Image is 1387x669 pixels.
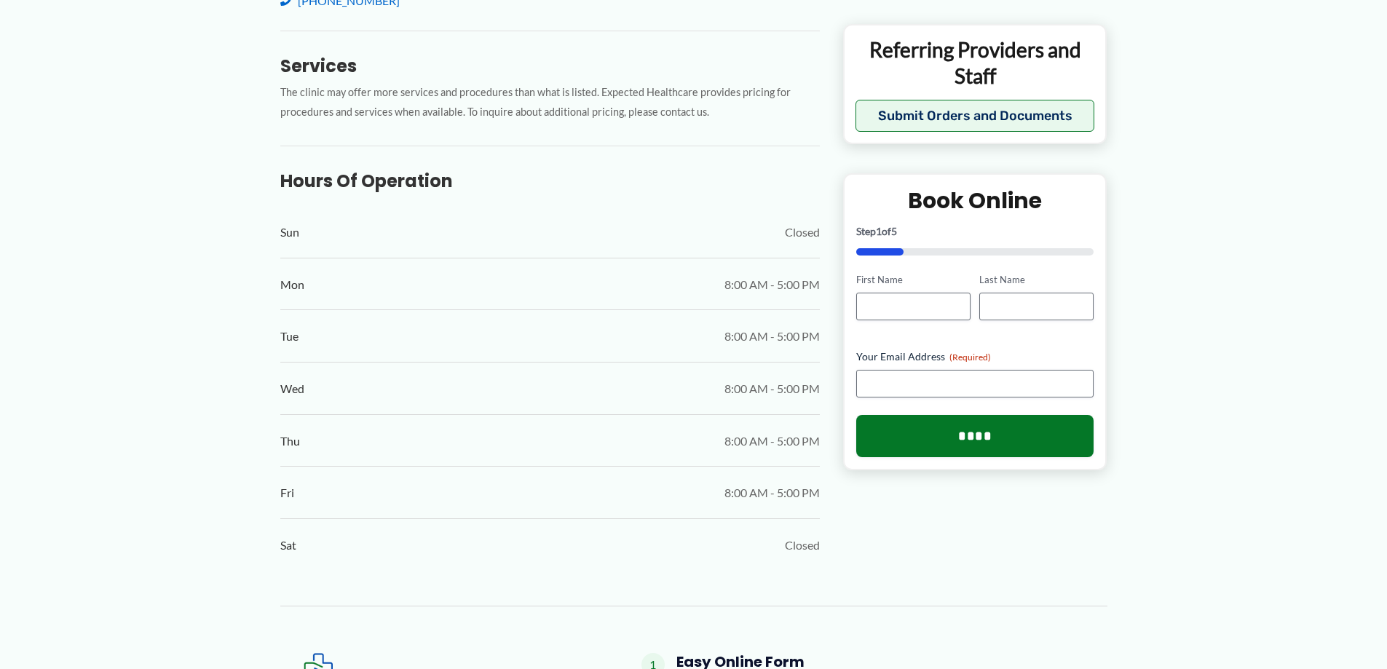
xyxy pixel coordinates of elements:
p: The clinic may offer more services and procedures than what is listed. Expected Healthcare provid... [280,83,820,122]
span: Sat [280,534,296,556]
span: Thu [280,430,300,452]
span: 8:00 AM - 5:00 PM [724,430,820,452]
span: Closed [785,221,820,243]
span: 8:00 AM - 5:00 PM [724,274,820,296]
h2: Book Online [856,186,1094,215]
span: Closed [785,534,820,556]
h3: Hours of Operation [280,170,820,192]
label: Last Name [979,273,1094,287]
span: Sun [280,221,299,243]
p: Referring Providers and Staff [855,36,1095,89]
label: First Name [856,273,971,287]
span: 5 [891,225,897,237]
span: 8:00 AM - 5:00 PM [724,378,820,400]
label: Your Email Address [856,349,1094,363]
span: Mon [280,274,304,296]
span: 8:00 AM - 5:00 PM [724,482,820,504]
span: 8:00 AM - 5:00 PM [724,325,820,347]
h3: Services [280,55,820,77]
span: Tue [280,325,299,347]
span: 1 [876,225,882,237]
span: (Required) [949,351,991,362]
p: Step of [856,226,1094,237]
button: Submit Orders and Documents [855,100,1095,132]
span: Wed [280,378,304,400]
span: Fri [280,482,294,504]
